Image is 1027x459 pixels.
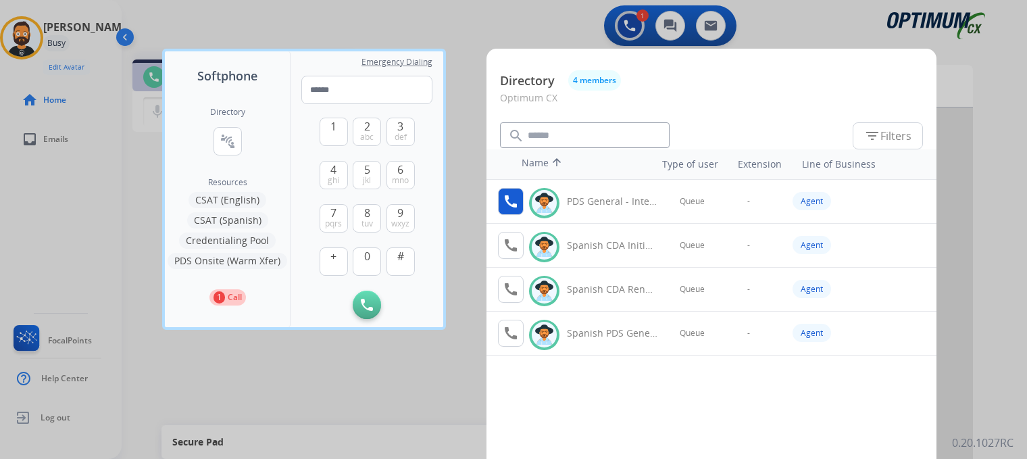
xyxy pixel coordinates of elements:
span: Softphone [197,66,257,85]
img: avatar [534,193,554,214]
span: 4 [330,162,336,178]
div: Agent [793,324,831,342]
mat-icon: arrow_upward [549,156,565,172]
mat-icon: search [508,128,524,144]
span: - [747,284,750,295]
img: avatar [534,324,554,345]
th: Line of Business [795,151,930,178]
mat-icon: call [503,237,519,253]
img: avatar [534,237,554,258]
span: Resources [208,177,247,188]
button: Credentialing Pool [179,233,276,249]
div: Agent [793,236,831,254]
span: 2 [364,118,370,135]
div: PDS General - Internal [567,195,657,208]
button: # [386,247,415,276]
p: Optimum CX [500,91,923,116]
button: 1 [320,118,348,146]
span: Filters [864,128,911,144]
span: Queue [680,284,705,295]
mat-icon: call [503,193,519,210]
button: 6mno [386,161,415,189]
div: Spanish CDA Initial General - Internal [567,239,657,252]
span: 7 [330,205,336,221]
button: 2abc [353,118,381,146]
div: Spanish PDS General - Internal [567,327,657,340]
button: Filters [853,122,923,149]
div: Spanish CDA Renewal General - Internal [567,283,657,296]
button: 4 members [568,70,621,91]
span: def [395,132,407,143]
div: Agent [793,192,831,210]
mat-icon: filter_list [864,128,880,144]
span: ghi [328,175,339,186]
span: wxyz [391,218,409,229]
button: 0 [353,247,381,276]
span: jkl [363,175,371,186]
span: Queue [680,196,705,207]
h2: Directory [210,107,245,118]
span: 0 [364,248,370,264]
span: 5 [364,162,370,178]
span: Queue [680,240,705,251]
button: 7pqrs [320,204,348,233]
th: Extension [731,151,788,178]
div: Agent [793,280,831,298]
span: # [397,248,404,264]
span: mno [392,175,409,186]
button: 1Call [209,289,246,306]
p: 1 [214,291,225,304]
p: Directory [500,72,555,90]
p: Call [228,291,242,304]
span: pqrs [325,218,342,229]
button: CSAT (English) [189,192,266,208]
span: 1 [330,118,336,135]
span: abc [360,132,374,143]
span: 3 [397,118,403,135]
span: 8 [364,205,370,221]
span: + [330,248,336,264]
button: 8tuv [353,204,381,233]
img: call-button [361,299,373,311]
mat-icon: connect_without_contact [220,133,236,149]
span: 6 [397,162,403,178]
mat-icon: call [503,325,519,341]
button: 3def [386,118,415,146]
button: 5jkl [353,161,381,189]
img: avatar [534,281,554,301]
span: 9 [397,205,403,221]
th: Name [515,149,636,179]
span: Queue [680,328,705,339]
span: tuv [361,218,373,229]
button: PDS Onsite (Warm Xfer) [168,253,287,269]
button: 4ghi [320,161,348,189]
button: + [320,247,348,276]
span: - [747,328,750,339]
span: - [747,240,750,251]
button: 9wxyz [386,204,415,233]
p: 0.20.1027RC [952,435,1013,451]
button: CSAT (Spanish) [187,212,268,228]
mat-icon: call [503,281,519,297]
span: Emergency Dialing [361,57,432,68]
th: Type of user [643,151,725,178]
span: - [747,196,750,207]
